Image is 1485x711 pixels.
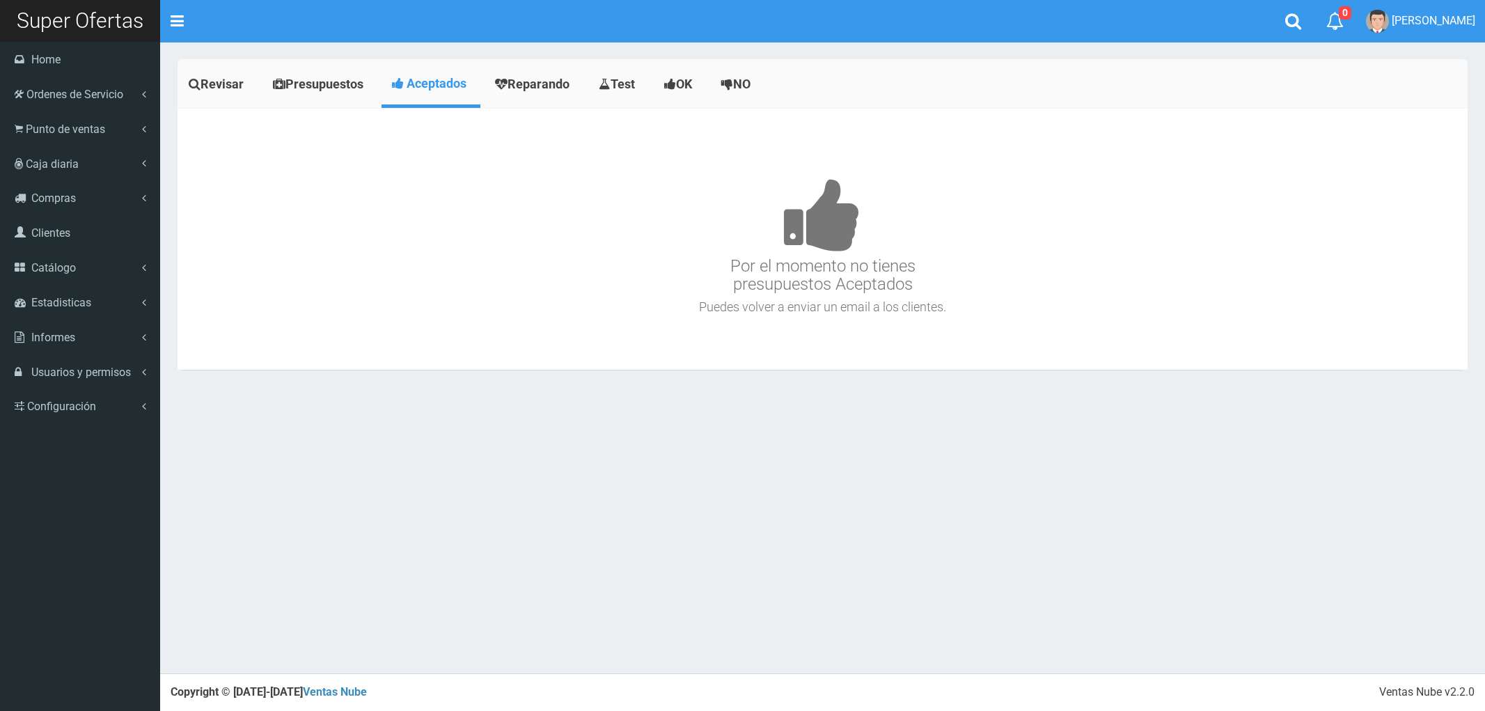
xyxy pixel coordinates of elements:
span: Presupuestos [285,77,363,91]
span: 0 [1339,6,1351,19]
a: Ventas Nube [303,685,367,698]
a: Presupuestos [262,63,378,106]
a: Revisar [178,63,258,106]
span: Catálogo [31,261,76,274]
span: Usuarios y permisos [31,366,131,379]
h3: Por el momento no tienes presupuestos Aceptados [181,136,1464,294]
a: Test [588,63,650,106]
span: NO [733,77,751,91]
a: NO [710,63,765,106]
span: [PERSON_NAME] [1392,14,1475,27]
span: Test [611,77,635,91]
span: Clientes [31,226,70,240]
div: Ventas Nube v2.2.0 [1379,685,1475,701]
span: Aceptados [407,76,466,91]
a: OK [653,63,707,106]
a: Reparando [484,63,584,106]
span: Compras [31,192,76,205]
span: OK [676,77,692,91]
a: Aceptados [382,63,480,104]
span: Revisar [201,77,244,91]
span: Ordenes de Servicio [26,88,123,101]
span: Informes [31,331,75,344]
span: Home [31,53,61,66]
span: Super Ofertas [17,8,143,33]
span: Configuración [27,400,96,413]
strong: Copyright © [DATE]-[DATE] [171,685,367,698]
h4: Puedes volver a enviar un email a los clientes. [181,300,1464,314]
img: User Image [1366,10,1389,33]
span: Punto de ventas [26,123,105,136]
span: Caja diaria [26,157,79,171]
span: Estadisticas [31,296,91,309]
span: Reparando [508,77,569,91]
